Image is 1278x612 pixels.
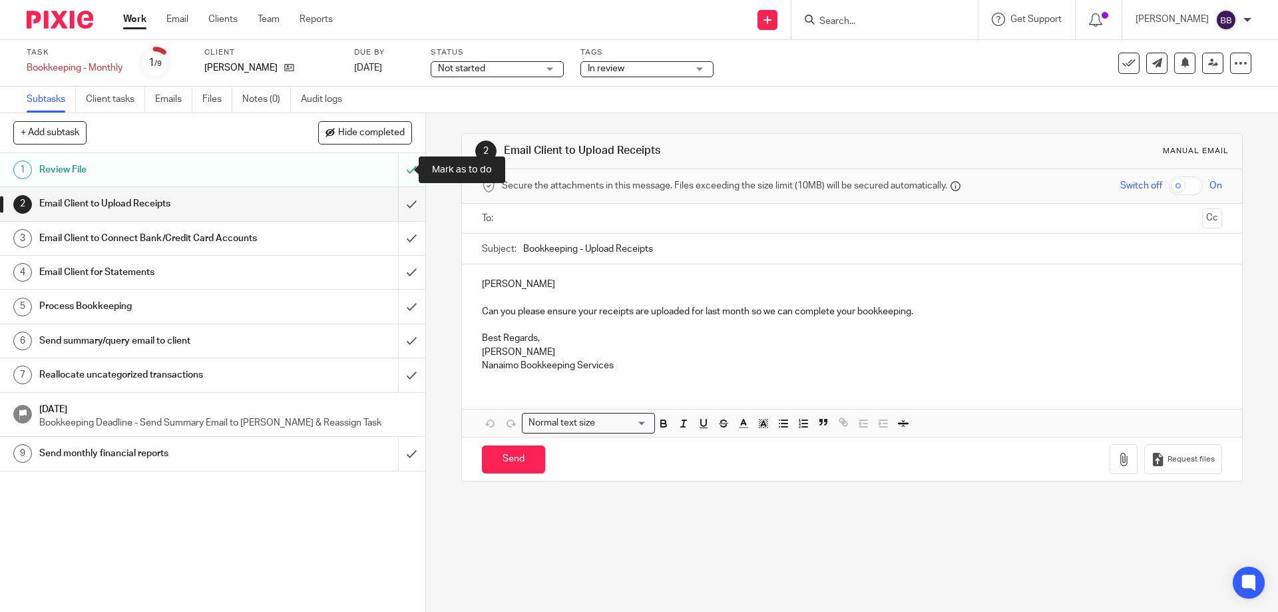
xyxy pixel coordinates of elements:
h1: Email Client to Connect Bank/Credit Card Accounts [39,228,270,248]
label: Task [27,47,122,58]
input: Send [482,446,545,474]
input: Search [818,16,938,28]
span: On [1209,179,1222,192]
small: /9 [154,60,162,67]
div: Search for option [522,413,655,434]
button: + Add subtask [13,121,87,144]
a: Team [258,13,280,26]
div: Bookkeeping - Monthly [27,61,122,75]
a: Work [123,13,146,26]
span: Not started [438,64,485,73]
div: 9 [13,444,32,463]
img: svg%3E [1215,9,1237,31]
span: [DATE] [354,63,382,73]
a: Audit logs [301,87,352,113]
p: Bookkeeping Deadline - Send Summary Email to [PERSON_NAME] & Reassign Task [39,416,412,430]
h1: Email Client for Statements [39,262,270,282]
p: [PERSON_NAME] [482,278,1221,291]
label: Subject: [482,242,517,256]
div: 4 [13,263,32,282]
label: Due by [354,47,414,58]
a: Clients [208,13,238,26]
a: Files [202,87,232,113]
div: 1 [13,160,32,179]
h1: Email Client to Upload Receipts [39,194,270,214]
h1: Reallocate uncategorized transactions [39,365,270,385]
a: Notes (0) [242,87,291,113]
div: 3 [13,229,32,248]
label: Status [431,47,564,58]
div: Manual email [1163,146,1229,156]
span: In review [588,64,624,73]
div: 6 [13,332,32,350]
label: To: [482,212,497,225]
div: 7 [13,366,32,384]
span: Secure the attachments in this message. Files exceeding the size limit (10MB) will be secured aut... [502,179,947,192]
h1: Send summary/query email to client [39,331,270,351]
p: Best Regards, [482,332,1221,345]
p: Can you please ensure your receipts are uploaded for last month so we can complete your bookkeeping. [482,305,1221,318]
p: [PERSON_NAME] [1136,13,1209,26]
a: Email [166,13,188,26]
h1: Email Client to Upload Receipts [504,144,881,158]
h1: Review File [39,160,270,180]
div: 2 [13,195,32,214]
span: Switch off [1120,179,1162,192]
h1: [DATE] [39,400,412,416]
label: Tags [580,47,714,58]
a: Client tasks [86,87,145,113]
span: Request files [1168,454,1215,465]
span: Hide completed [338,128,405,139]
p: [PERSON_NAME] [482,346,1221,359]
a: Subtasks [27,87,76,113]
input: Search for option [599,416,647,430]
div: 1 [148,55,162,71]
h1: Process Bookkeeping [39,296,270,316]
h1: Send monthly financial reports [39,444,270,463]
label: Client [204,47,337,58]
a: Reports [300,13,333,26]
a: Emails [155,87,192,113]
div: 5 [13,298,32,316]
p: [PERSON_NAME] [204,61,278,75]
p: Nanaimo Bookkeeping Services [482,359,1221,372]
img: Pixie [27,11,93,29]
span: Get Support [1010,15,1062,24]
button: Request files [1144,444,1221,474]
span: Normal text size [525,416,598,430]
div: 2 [475,141,497,162]
button: Hide completed [318,121,412,144]
button: Cc [1202,208,1222,228]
